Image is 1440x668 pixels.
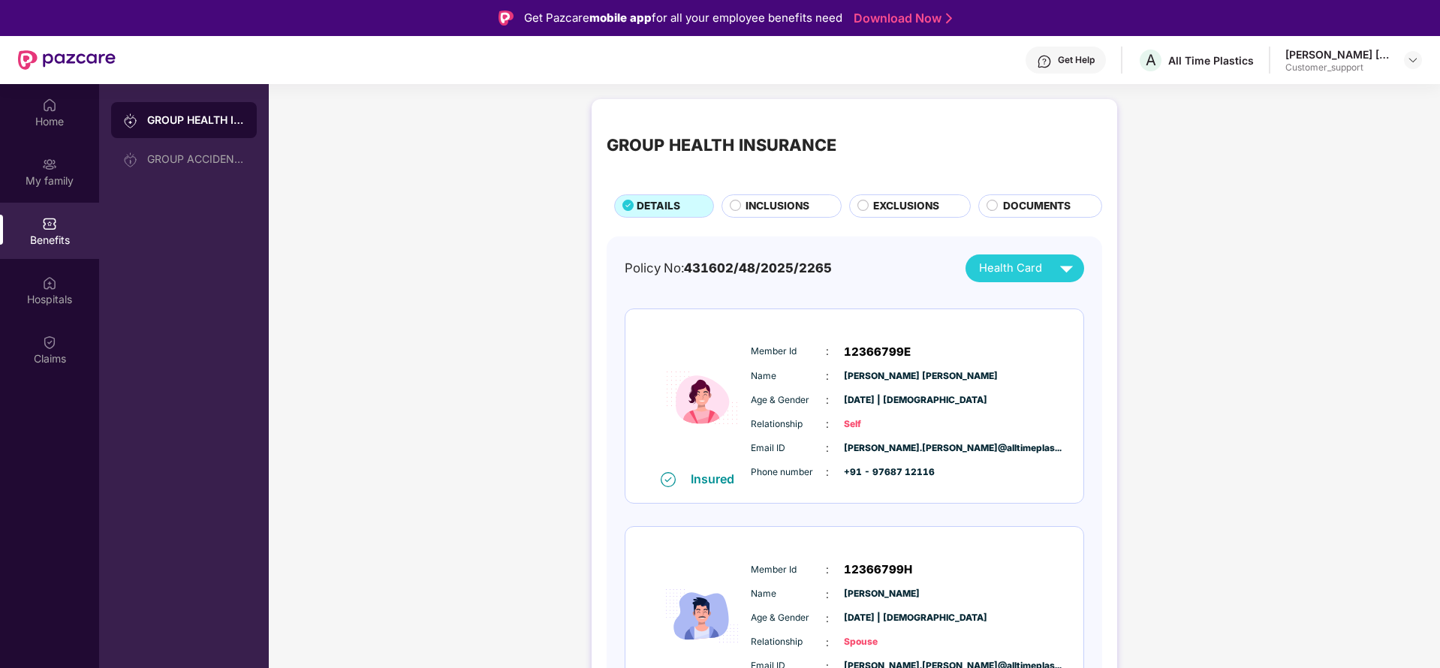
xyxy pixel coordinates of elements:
span: : [826,416,829,432]
span: Spouse [844,635,919,649]
span: Age & Gender [751,393,826,408]
div: Get Help [1058,54,1095,66]
span: : [826,343,829,360]
span: 12366799H [844,561,912,579]
span: : [826,586,829,603]
span: 431602/48/2025/2265 [684,260,832,275]
div: Get Pazcare for all your employee benefits need [524,9,842,27]
span: Phone number [751,465,826,480]
img: svg+xml;base64,PHN2ZyBpZD0iQmVuZWZpdHMiIHhtbG5zPSJodHRwOi8vd3d3LnczLm9yZy8yMDAwL3N2ZyIgd2lkdGg9Ij... [42,216,57,231]
span: [DATE] | [DEMOGRAPHIC_DATA] [844,393,919,408]
span: : [826,634,829,651]
img: svg+xml;base64,PHN2ZyBpZD0iSGVscC0zMngzMiIgeG1sbnM9Imh0dHA6Ly93d3cudzMub3JnLzIwMDAvc3ZnIiB3aWR0aD... [1037,54,1052,69]
img: svg+xml;base64,PHN2ZyBpZD0iSG9tZSIgeG1sbnM9Imh0dHA6Ly93d3cudzMub3JnLzIwMDAvc3ZnIiB3aWR0aD0iMjAiIG... [42,98,57,113]
img: svg+xml;base64,PHN2ZyBpZD0iSG9zcGl0YWxzIiB4bWxucz0iaHR0cDovL3d3dy53My5vcmcvMjAwMC9zdmciIHdpZHRoPS... [42,275,57,290]
button: Health Card [966,254,1084,282]
span: Health Card [979,260,1042,277]
span: Member Id [751,563,826,577]
span: +91 - 97687 12116 [844,465,919,480]
span: [DATE] | [DEMOGRAPHIC_DATA] [844,611,919,625]
span: : [826,392,829,408]
img: Logo [499,11,514,26]
img: New Pazcare Logo [18,50,116,70]
span: DETAILS [637,198,680,215]
span: : [826,610,829,627]
div: GROUP HEALTH INSURANCE [607,132,836,158]
img: svg+xml;base64,PHN2ZyB4bWxucz0iaHR0cDovL3d3dy53My5vcmcvMjAwMC9zdmciIHZpZXdCb3g9IjAgMCAyNCAyNCIgd2... [1053,255,1080,281]
div: Insured [691,471,743,486]
a: Download Now [854,11,947,26]
div: Policy No: [625,258,832,278]
span: [PERSON_NAME] [PERSON_NAME] [844,369,919,384]
img: icon [657,325,747,471]
span: Relationship [751,635,826,649]
span: EXCLUSIONS [873,198,939,215]
span: Name [751,587,826,601]
span: Relationship [751,417,826,432]
img: svg+xml;base64,PHN2ZyBpZD0iQ2xhaW0iIHhtbG5zPSJodHRwOi8vd3d3LnczLm9yZy8yMDAwL3N2ZyIgd2lkdGg9IjIwIi... [42,335,57,350]
div: Customer_support [1285,62,1390,74]
img: svg+xml;base64,PHN2ZyB3aWR0aD0iMjAiIGhlaWdodD0iMjAiIHZpZXdCb3g9IjAgMCAyMCAyMCIgZmlsbD0ibm9uZSIgeG... [123,152,138,167]
span: : [826,561,829,578]
img: Stroke [946,11,952,26]
span: DOCUMENTS [1003,198,1071,215]
strong: mobile app [589,11,652,25]
img: svg+xml;base64,PHN2ZyBpZD0iRHJvcGRvd24tMzJ4MzIiIHhtbG5zPSJodHRwOi8vd3d3LnczLm9yZy8yMDAwL3N2ZyIgd2... [1407,54,1419,66]
span: Age & Gender [751,611,826,625]
img: svg+xml;base64,PHN2ZyB3aWR0aD0iMjAiIGhlaWdodD0iMjAiIHZpZXdCb3g9IjAgMCAyMCAyMCIgZmlsbD0ibm9uZSIgeG... [123,113,138,128]
span: A [1146,51,1156,69]
span: 12366799E [844,343,911,361]
span: Member Id [751,345,826,359]
span: : [826,440,829,456]
span: : [826,368,829,384]
span: [PERSON_NAME].[PERSON_NAME]@alltimeplas... [844,441,919,456]
div: GROUP HEALTH INSURANCE [147,113,245,128]
span: Self [844,417,919,432]
span: Name [751,369,826,384]
img: svg+xml;base64,PHN2ZyB3aWR0aD0iMjAiIGhlaWdodD0iMjAiIHZpZXdCb3g9IjAgMCAyMCAyMCIgZmlsbD0ibm9uZSIgeG... [42,157,57,172]
span: INCLUSIONS [746,198,809,215]
span: : [826,464,829,480]
div: GROUP ACCIDENTAL INSURANCE [147,153,245,165]
div: [PERSON_NAME] [PERSON_NAME] [1285,47,1390,62]
span: Email ID [751,441,826,456]
span: [PERSON_NAME] [844,587,919,601]
div: All Time Plastics [1168,53,1254,68]
img: svg+xml;base64,PHN2ZyB4bWxucz0iaHR0cDovL3d3dy53My5vcmcvMjAwMC9zdmciIHdpZHRoPSIxNiIgaGVpZ2h0PSIxNi... [661,472,676,487]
